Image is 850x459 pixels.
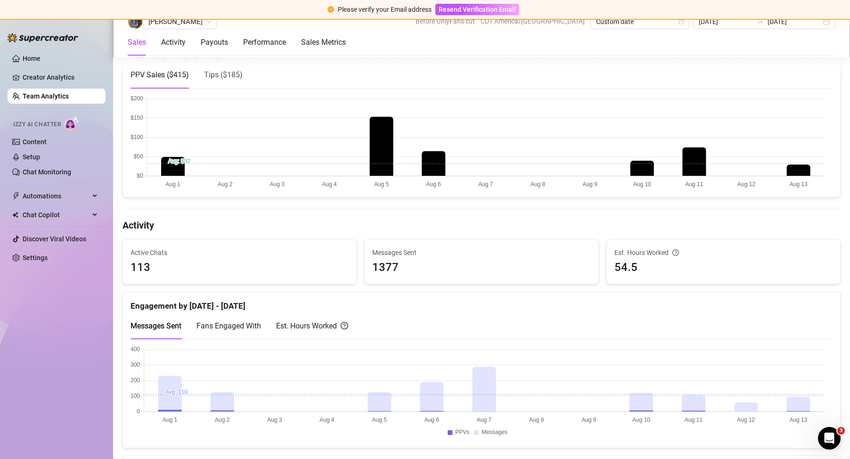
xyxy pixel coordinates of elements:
[123,219,841,232] h4: Activity
[301,37,346,48] div: Sales Metrics
[372,247,590,258] span: Messages Sent
[818,427,841,450] iframe: Intercom live chat
[23,235,86,243] a: Discover Viral Videos
[196,321,261,330] span: Fans Engaged With
[128,37,146,48] div: Sales
[672,247,679,258] span: question-circle
[161,37,186,48] div: Activity
[201,37,228,48] div: Payouts
[12,192,20,200] span: thunderbolt
[131,292,833,312] div: Engagement by [DATE] - [DATE]
[8,33,78,42] img: logo-BBDzfeDw.svg
[699,16,752,27] input: Start date
[23,55,41,62] a: Home
[756,18,764,25] span: to
[131,259,349,277] span: 113
[23,189,90,204] span: Automations
[23,207,90,222] span: Chat Copilot
[416,14,475,28] span: Before OnlyFans cut
[13,120,61,129] span: Izzy AI Chatter
[131,70,189,79] span: PPV Sales ( $415 )
[23,92,69,100] a: Team Analytics
[23,70,98,85] a: Creator Analytics
[148,15,211,29] span: Chester Tagayuna
[131,321,181,330] span: Messages Sent
[596,15,684,29] span: Custom date
[435,4,519,15] button: Resend Verification Email
[338,4,432,15] div: Please verify your Email address
[837,427,845,434] span: 3
[65,116,79,130] img: AI Chatter
[23,138,47,146] a: Content
[23,168,71,176] a: Chat Monitoring
[131,247,349,258] span: Active Chats
[204,70,243,79] span: Tips ( $185 )
[23,153,40,161] a: Setup
[614,247,833,258] div: Est. Hours Worked
[756,18,764,25] span: swap-right
[614,259,833,277] span: 54.5
[23,254,48,262] a: Settings
[12,212,18,218] img: Chat Copilot
[128,15,142,29] img: Chester Tagayuna
[481,14,585,28] span: CDT America/[GEOGRAPHIC_DATA]
[341,320,348,332] span: question-circle
[678,19,684,25] span: calendar
[327,6,334,13] span: exclamation-circle
[372,259,590,277] span: 1377
[439,6,516,13] span: Resend Verification Email
[243,37,286,48] div: Performance
[276,320,348,332] div: Est. Hours Worked
[768,16,821,27] input: End date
